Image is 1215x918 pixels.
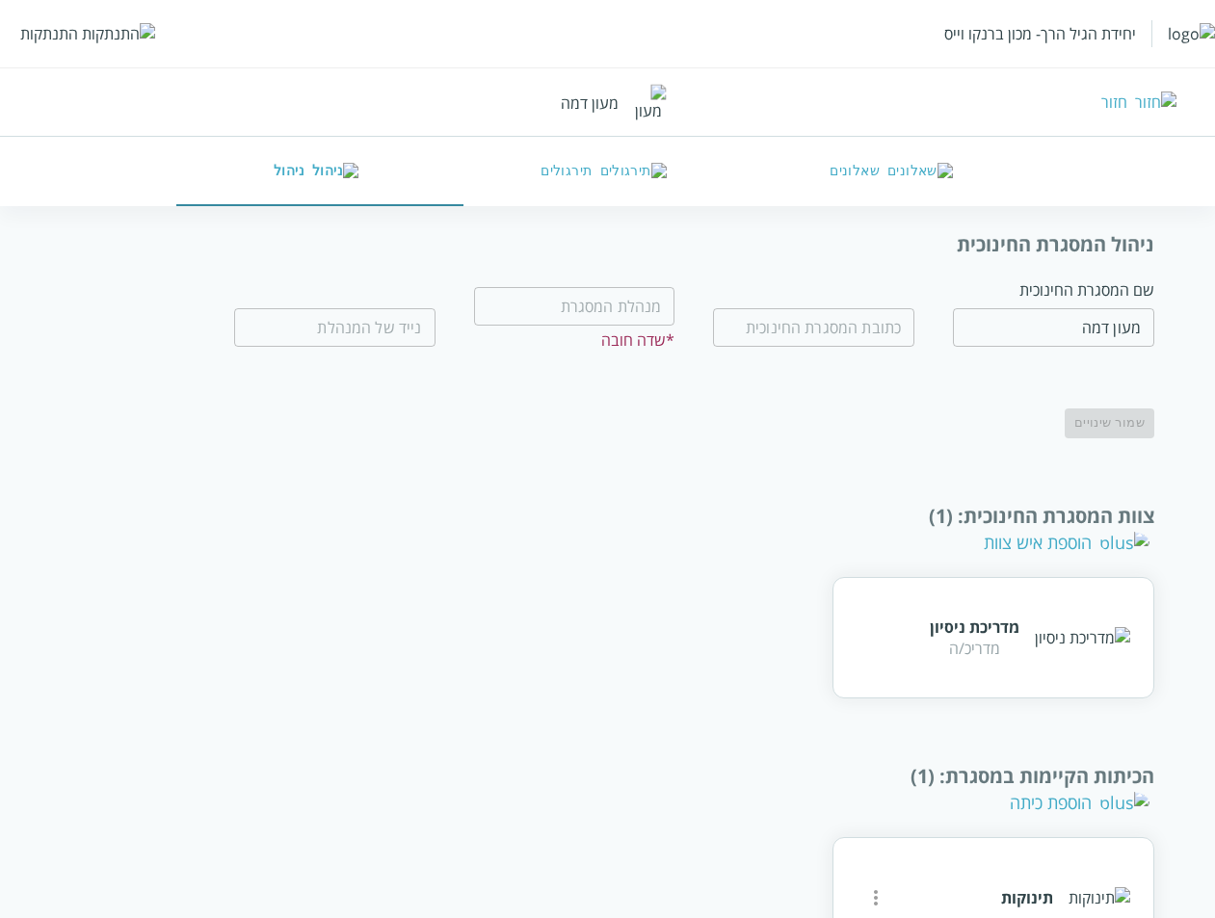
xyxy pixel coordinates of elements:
img: שאלונים [887,163,953,180]
div: התנתקות [20,23,78,44]
div: צוות המסגרת החינוכית : (1) [61,503,1154,529]
div: הכיתות הקיימות במסגרת : (1) [61,763,1154,789]
div: יחידת הגיל הרך- מכון ברנקו וייס [944,23,1136,44]
button: שאלונים [752,137,1039,206]
img: plus [1099,791,1149,814]
input: שם המסגרת החינוכית [953,308,1154,347]
div: הוספת כיתה [1010,791,1149,814]
div: חזור [1101,92,1127,113]
div: מדריכת ניסיון [930,616,1019,638]
img: ניהול [312,163,358,180]
input: מנהלת המסגרת [474,287,675,326]
img: logo [1168,23,1215,44]
div: שם המסגרת החינוכית [953,279,1154,301]
img: התנתקות [82,23,155,44]
button: ניהול [176,137,463,206]
button: more [857,879,895,917]
img: תינוקות [1069,887,1130,908]
div: מדריכ/ה [930,638,1019,659]
img: מדריכת ניסיון [1035,627,1130,648]
div: הוספת איש צוות [984,531,1149,554]
img: תירגולים [600,163,667,180]
input: כתובת המסגרת החינוכית [713,308,914,347]
div: ניהול המסגרת החינוכית [61,231,1154,257]
span: * שדה חובה [601,329,674,351]
input: נייד של המנהלת [234,308,436,347]
img: חזור [1135,92,1176,113]
img: plus [1099,531,1149,554]
div: תינוקות [1001,887,1053,908]
button: תירגולים [463,137,751,206]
